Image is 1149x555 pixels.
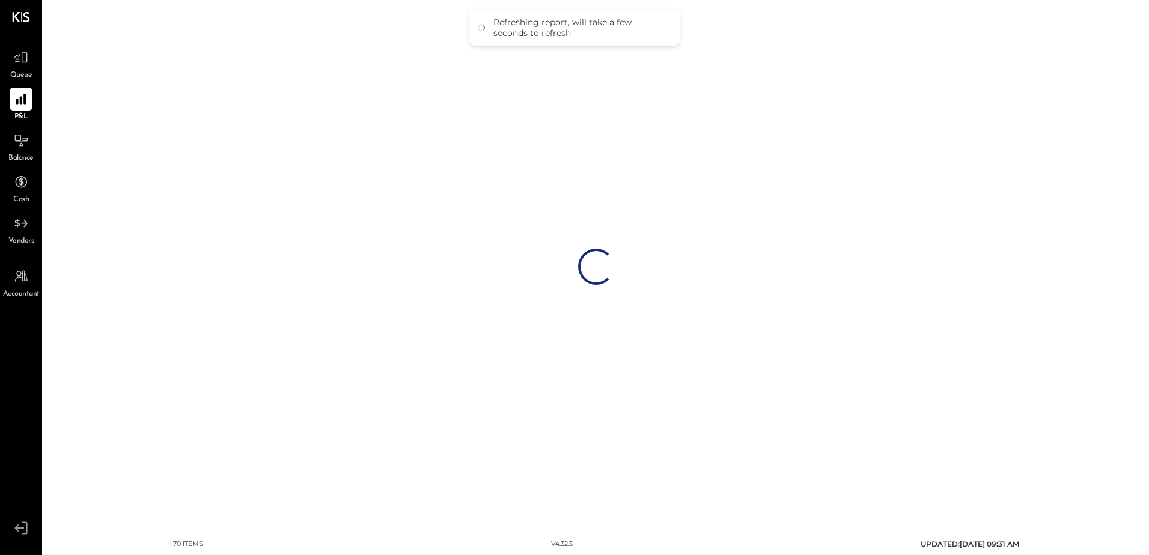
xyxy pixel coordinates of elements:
[1,129,41,164] a: Balance
[1,46,41,81] a: Queue
[1,88,41,123] a: P&L
[3,289,40,300] span: Accountant
[10,70,32,81] span: Queue
[493,17,668,38] div: Refreshing report, will take a few seconds to refresh
[921,539,1019,548] span: UPDATED: [DATE] 09:31 AM
[8,153,34,164] span: Balance
[13,195,29,205] span: Cash
[173,539,203,549] div: 70 items
[8,236,34,247] span: Vendors
[1,265,41,300] a: Accountant
[1,171,41,205] a: Cash
[14,112,28,123] span: P&L
[1,212,41,247] a: Vendors
[551,539,573,549] div: v 4.32.3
